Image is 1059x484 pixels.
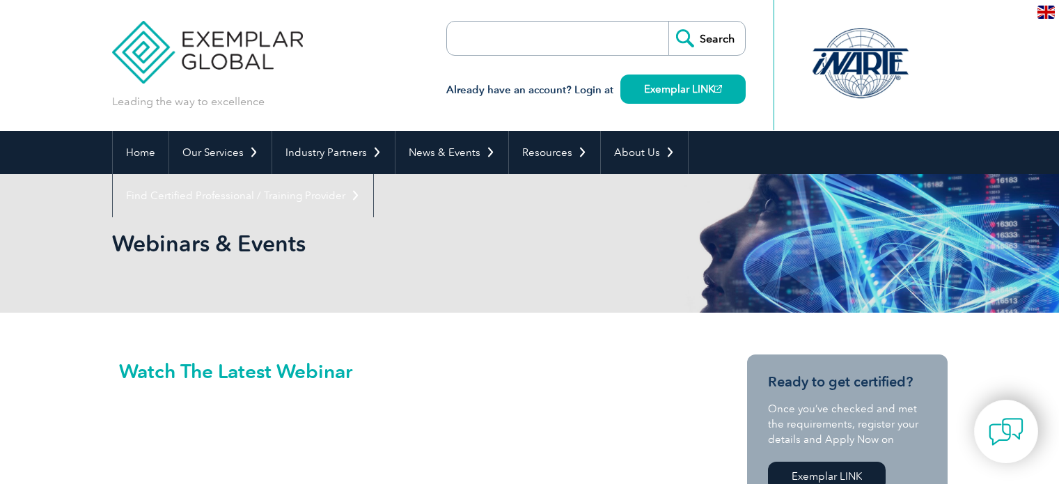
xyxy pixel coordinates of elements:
a: Exemplar LINK [620,75,746,104]
img: en [1037,6,1055,19]
h2: Watch The Latest Webinar [119,361,690,381]
a: About Us [601,131,688,174]
a: Resources [509,131,600,174]
p: Leading the way to excellence [112,94,265,109]
a: Find Certified Professional / Training Provider [113,174,373,217]
img: contact-chat.png [989,414,1023,449]
p: Once you’ve checked and met the requirements, register your details and Apply Now on [768,401,927,447]
input: Search [668,22,745,55]
img: open_square.png [714,85,722,93]
h3: Ready to get certified? [768,373,927,391]
a: Our Services [169,131,272,174]
a: Home [113,131,168,174]
h1: Webinars & Events [112,230,647,257]
a: News & Events [395,131,508,174]
a: Industry Partners [272,131,395,174]
h3: Already have an account? Login at [446,81,746,99]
